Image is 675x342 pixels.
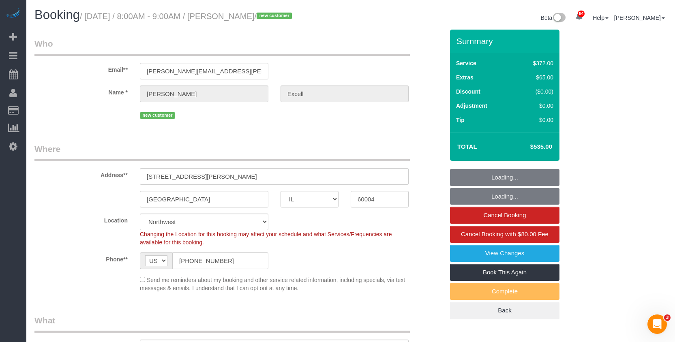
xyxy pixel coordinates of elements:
a: Back [450,302,559,319]
legend: Where [34,143,410,161]
span: 84 [578,11,585,17]
label: Service [456,59,476,67]
a: Beta [541,15,566,21]
label: Discount [456,88,480,96]
div: ($0.00) [516,88,553,96]
a: Cancel Booking with $80.00 Fee [450,226,559,243]
a: Help [593,15,609,21]
legend: Who [34,38,410,56]
div: $0.00 [516,102,553,110]
span: Cancel Booking with $80.00 Fee [461,231,549,237]
span: Booking [34,8,80,22]
input: Zip Code** [351,191,409,207]
span: / [255,12,295,21]
small: / [DATE] / 8:00AM - 9:00AM / [PERSON_NAME] [80,12,294,21]
span: Changing the Location for this booking may affect your schedule and what Services/Frequencies are... [140,231,392,246]
label: Location [28,214,134,224]
img: Automaid Logo [5,8,21,19]
label: Adjustment [456,102,487,110]
h4: $535.00 [506,143,552,150]
span: 3 [664,314,671,321]
a: [PERSON_NAME] [614,15,665,21]
span: new customer [140,112,175,119]
a: Book This Again [450,264,559,281]
div: $372.00 [516,59,553,67]
input: First Name** [140,85,268,102]
div: $65.00 [516,73,553,81]
input: Last Name* [281,85,409,102]
legend: What [34,314,410,333]
h3: Summary [456,36,555,46]
iframe: Intercom live chat [647,314,667,334]
label: Name * [28,85,134,96]
a: Cancel Booking [450,207,559,224]
label: Extras [456,73,474,81]
img: New interface [552,13,566,24]
a: View Changes [450,245,559,262]
label: Tip [456,116,465,124]
span: Send me reminders about my booking and other service related information, including specials, via... [140,277,405,291]
strong: Total [457,143,477,150]
span: new customer [257,13,292,19]
a: 84 [571,8,587,26]
div: $0.00 [516,116,553,124]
